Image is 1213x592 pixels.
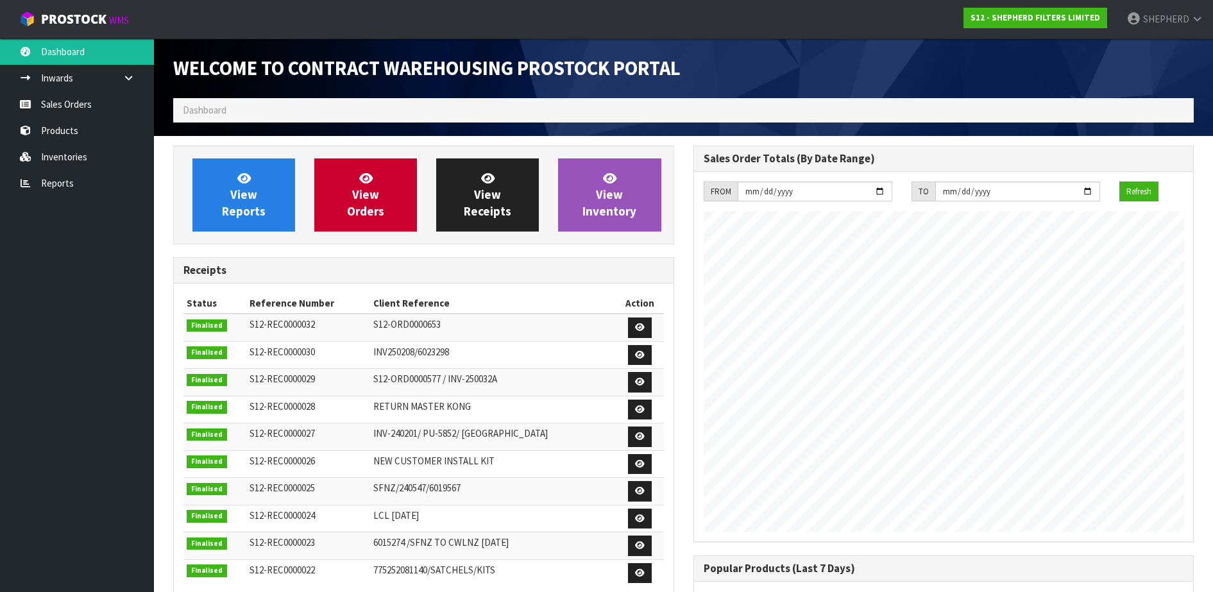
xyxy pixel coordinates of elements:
span: Finalised [187,319,227,332]
img: cube-alt.png [19,11,35,27]
span: Finalised [187,401,227,414]
span: ProStock [41,11,106,28]
span: Finalised [187,374,227,387]
span: S12-REC0000024 [250,509,315,521]
span: RETURN MASTER KONG [373,400,471,412]
span: S12-REC0000027 [250,427,315,439]
span: Finalised [187,483,227,496]
span: 775252081140/SATCHELS/KITS [373,564,495,576]
small: WMS [109,14,129,26]
span: S12-ORD0000653 [373,318,441,330]
th: Reference Number [246,293,370,314]
h3: Popular Products (Last 7 Days) [704,562,1184,575]
span: 6015274 /SFNZ TO CWLNZ [DATE] [373,536,509,548]
span: S12-REC0000026 [250,455,315,467]
span: S12-ORD0000577 / INV-250032A [373,373,497,385]
span: View Receipts [464,171,511,219]
span: LCL [DATE] [373,509,419,521]
a: ViewOrders [314,158,417,232]
span: View Reports [222,171,266,219]
span: SHEPHERD [1143,13,1189,25]
span: Welcome to Contract Warehousing ProStock Portal [173,56,681,80]
th: Action [616,293,664,314]
span: S12-REC0000028 [250,400,315,412]
strong: S12 - SHEPHERD FILTERS LIMITED [971,12,1100,23]
span: S12-REC0000025 [250,482,315,494]
span: Finalised [187,428,227,441]
div: FROM [704,182,738,202]
th: Status [183,293,246,314]
a: ViewReceipts [436,158,539,232]
span: SFNZ/240547/6019567 [373,482,461,494]
span: NEW CUSTOMER INSTALL KIT [373,455,495,467]
span: Finalised [187,537,227,550]
span: Finalised [187,455,227,468]
span: Finalised [187,346,227,359]
div: TO [912,182,935,202]
span: Finalised [187,564,227,577]
span: INV-240201/ PU-5852/ [GEOGRAPHIC_DATA] [373,427,548,439]
a: ViewInventory [558,158,661,232]
span: S12-REC0000029 [250,373,315,385]
span: INV250208/6023298 [373,346,449,358]
h3: Receipts [183,264,664,276]
a: ViewReports [192,158,295,232]
span: Dashboard [183,104,226,116]
span: View Orders [347,171,384,219]
h3: Sales Order Totals (By Date Range) [704,153,1184,165]
button: Refresh [1119,182,1158,202]
span: S12-REC0000023 [250,536,315,548]
span: Finalised [187,510,227,523]
span: S12-REC0000030 [250,346,315,358]
span: View Inventory [582,171,636,219]
span: S12-REC0000022 [250,564,315,576]
th: Client Reference [370,293,616,314]
span: S12-REC0000032 [250,318,315,330]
